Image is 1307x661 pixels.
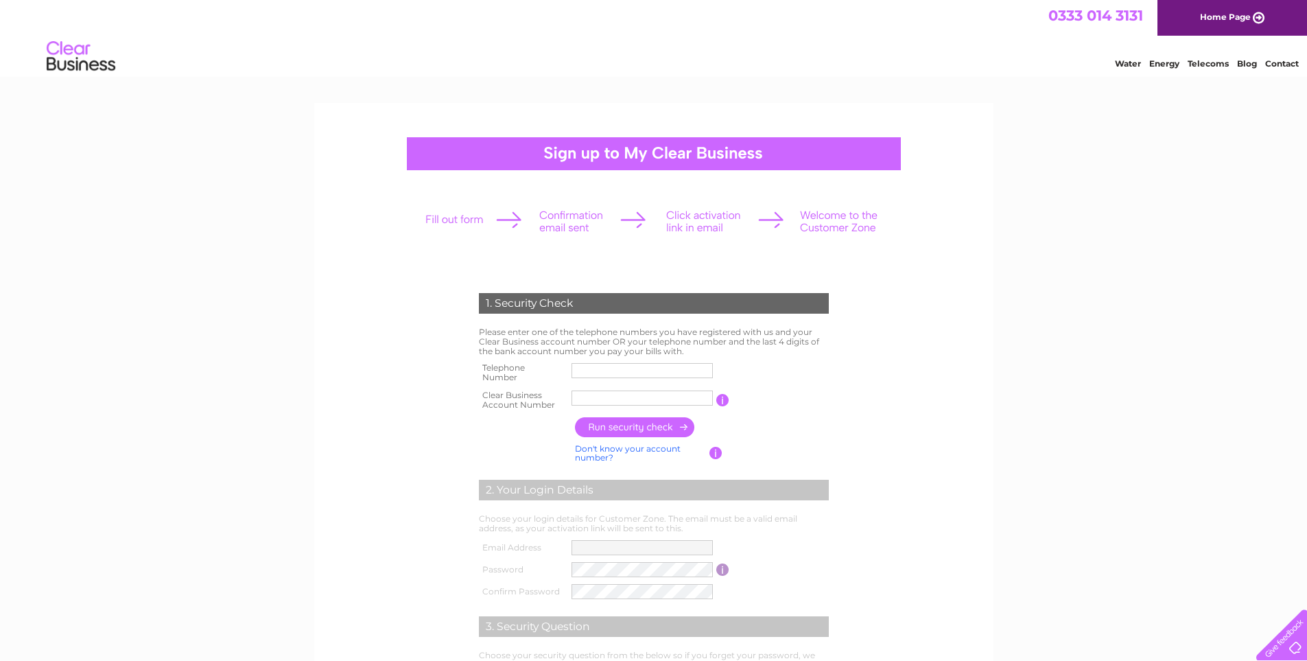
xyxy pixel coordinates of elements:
[479,616,829,637] div: 3. Security Question
[716,564,729,576] input: Information
[709,447,722,459] input: Information
[479,293,829,314] div: 1. Security Check
[575,443,681,463] a: Don't know your account number?
[475,386,569,414] th: Clear Business Account Number
[475,537,569,559] th: Email Address
[330,8,978,67] div: Clear Business is a trading name of Verastar Limited (registered in [GEOGRAPHIC_DATA] No. 3667643...
[475,559,569,581] th: Password
[475,359,569,386] th: Telephone Number
[1048,7,1143,24] a: 0333 014 3131
[1237,58,1257,69] a: Blog
[1149,58,1179,69] a: Energy
[1188,58,1229,69] a: Telecoms
[475,511,832,537] td: Choose your login details for Customer Zone. The email must be a valid email address, as your act...
[1115,58,1141,69] a: Water
[1265,58,1299,69] a: Contact
[475,324,832,359] td: Please enter one of the telephone numbers you have registered with us and your Clear Business acc...
[716,394,729,406] input: Information
[479,480,829,500] div: 2. Your Login Details
[46,36,116,78] img: logo.png
[475,581,569,603] th: Confirm Password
